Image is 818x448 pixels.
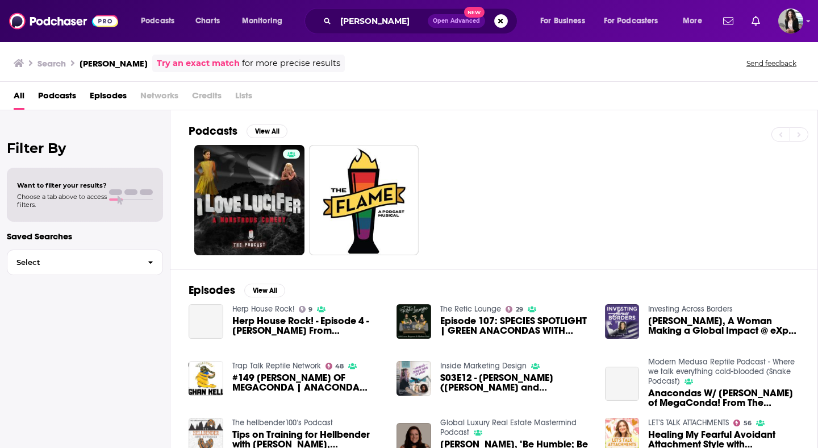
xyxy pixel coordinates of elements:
span: for more precise results [242,57,340,70]
button: Show profile menu [778,9,803,34]
img: #149 MEGHAN KELLEY OF MEGACONDA | ANACONDA BREEDER | BIG SNAKE KEEPER | TRAP TALK [189,361,223,396]
span: Want to filter your results? [17,181,107,189]
a: Investing Across Borders [648,304,733,314]
a: Episodes [90,86,127,110]
a: Show notifications dropdown [719,11,738,31]
img: Episode 107: SPECIES SPOTLIGHT | GREEN ANACONDAS WITH MEGHAN KELLEY OF MEGACONDA [397,304,431,339]
button: Open AdvancedNew [428,14,485,28]
span: Herp House Rock! - Episode 4 - [PERSON_NAME] From [GEOGRAPHIC_DATA]! [232,316,383,335]
div: Search podcasts, credits, & more... [315,8,528,34]
span: Networks [140,86,178,110]
a: Show notifications dropdown [747,11,765,31]
span: Podcasts [141,13,174,29]
img: S03E12 - Zendesk (Kristina Alford and Meghan Kelley) [397,361,431,396]
p: Saved Searches [7,231,163,242]
a: LET’S TALK ATTACHMENTS [648,418,729,428]
span: #149 [PERSON_NAME] OF MEGACONDA | ANACONDA BREEDER | BIG SNAKE KEEPER | TRAP TALK [232,373,383,392]
span: Lists [235,86,252,110]
a: Try an exact match [157,57,240,70]
a: Herp House Rock! - Episode 4 - Meghan Kelley From MegaConda! [232,316,383,335]
button: Select [7,250,163,275]
a: Trap Talk Reptile Network [232,361,321,371]
a: Anacondas W/ Meghan Kelley of MegaConda! From The Ground Up 44 (Reptile Podcast) [605,367,640,401]
span: S03E12 - [PERSON_NAME] ([PERSON_NAME] and [PERSON_NAME]) [440,373,591,392]
button: open menu [675,12,716,30]
span: 48 [335,364,344,369]
span: For Podcasters [604,13,658,29]
button: View All [247,125,287,138]
span: Monitoring [242,13,282,29]
span: Anacondas W/ [PERSON_NAME] of MegaConda! From The Ground Up 44 (Reptile Podcast) [648,388,799,408]
button: open menu [234,12,297,30]
span: Logged in as ElizabethCole [778,9,803,34]
button: open menu [532,12,599,30]
a: The hellbender100‘s Podcast [232,418,333,428]
span: 9 [308,307,312,312]
span: For Business [540,13,585,29]
a: 48 [325,363,344,370]
button: Send feedback [743,59,800,68]
span: Credits [192,86,222,110]
a: The Retic Lounge [440,304,501,314]
input: Search podcasts, credits, & more... [336,12,428,30]
span: More [683,13,702,29]
span: 29 [516,307,523,312]
a: Herp House Rock! - Episode 4 - Meghan Kelley From MegaConda! [189,304,223,339]
h2: Filter By [7,140,163,156]
img: Podchaser - Follow, Share and Rate Podcasts [9,10,118,32]
button: open menu [133,12,189,30]
a: Anacondas W/ Meghan Kelley of MegaConda! From The Ground Up 44 (Reptile Podcast) [648,388,799,408]
h3: [PERSON_NAME] [80,58,148,69]
a: Global Luxury Real Estate Mastermind Podcast [440,418,577,437]
button: View All [244,284,285,297]
a: 29 [506,306,523,313]
a: PodcastsView All [189,124,287,138]
img: User Profile [778,9,803,34]
h2: Podcasts [189,124,237,138]
a: Episode 107: SPECIES SPOTLIGHT | GREEN ANACONDAS WITH MEGHAN KELLEY OF MEGACONDA [440,316,591,335]
a: Herp House Rock! [232,304,294,314]
a: Meghan Kelley, A Woman Making a Global Impact @ eXp International [648,316,799,335]
img: Meghan Kelley, A Woman Making a Global Impact @ eXp International [605,304,640,339]
a: All [14,86,24,110]
a: 56 [733,420,752,426]
a: Charts [188,12,227,30]
h3: Search [37,58,66,69]
span: 56 [744,421,752,426]
button: open menu [596,12,675,30]
span: Choose a tab above to access filters. [17,193,107,209]
span: Episode 107: SPECIES SPOTLIGHT | GREEN ANACONDAS WITH [PERSON_NAME] OF MEGACONDA [440,316,591,335]
span: [PERSON_NAME], A Woman Making a Global Impact @ eXp International [648,316,799,335]
a: #149 MEGHAN KELLEY OF MEGACONDA | ANACONDA BREEDER | BIG SNAKE KEEPER | TRAP TALK [232,373,383,392]
a: Modern Medusa Reptile Podcast - Where we talk everything cold-blooded (Snake Podcast) [648,357,795,386]
h2: Episodes [189,283,235,297]
span: Select [7,259,139,266]
a: Podcasts [38,86,76,110]
a: 9 [299,306,313,313]
span: Open Advanced [433,18,480,24]
span: Charts [195,13,220,29]
a: Inside Marketing Design [440,361,527,371]
a: EpisodesView All [189,283,285,297]
span: New [464,7,485,18]
a: S03E12 - Zendesk (Kristina Alford and Meghan Kelley) [440,373,591,392]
